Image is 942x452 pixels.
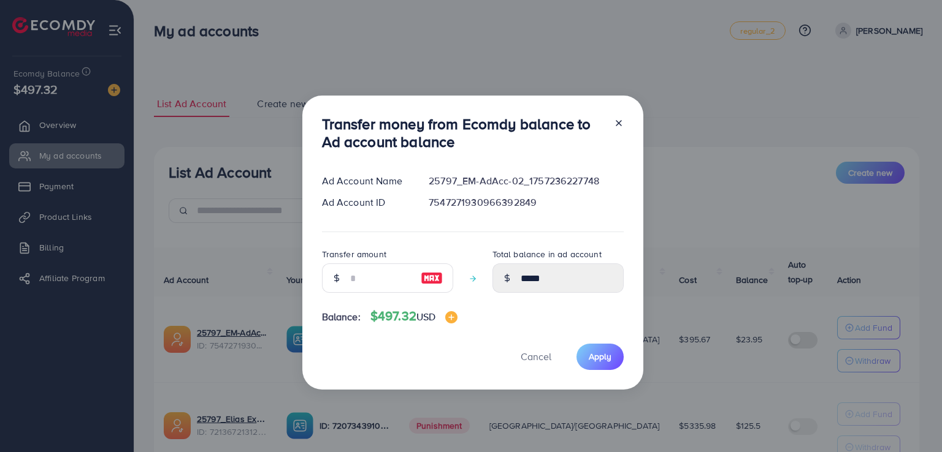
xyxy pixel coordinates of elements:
span: USD [416,310,435,323]
button: Apply [576,344,624,370]
span: Apply [589,350,611,363]
iframe: Chat [890,397,933,443]
div: 25797_EM-AdAcc-02_1757236227748 [419,174,633,188]
h3: Transfer money from Ecomdy balance to Ad account balance [322,115,604,151]
img: image [445,311,458,323]
div: Ad Account Name [312,174,419,188]
span: Cancel [521,350,551,363]
div: 7547271930966392849 [419,195,633,209]
span: Balance: [322,310,361,324]
div: Ad Account ID [312,195,419,209]
button: Cancel [505,344,567,370]
label: Transfer amount [322,248,386,260]
label: Total balance in ad account [492,248,602,260]
h4: $497.32 [370,309,458,324]
img: image [421,271,443,285]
